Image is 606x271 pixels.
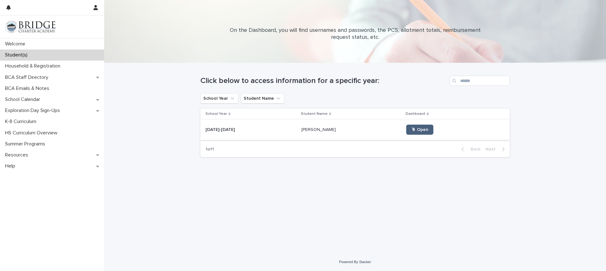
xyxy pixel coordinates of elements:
p: Summer Programs [3,141,50,147]
p: BCA Staff Directory [3,74,53,80]
button: Student Name [241,93,284,103]
p: Dashboard [406,110,425,117]
p: Resources [3,152,33,158]
input: Search [450,76,510,86]
span: Back [467,147,480,151]
span: Next [485,147,499,151]
p: Student(s) [3,52,33,58]
p: HS Curriculum Overview [3,130,62,136]
button: Next [483,146,510,152]
p: On the Dashboard, you will find usernames and passwords, the PCS, allotment totals, reimbursement... [229,27,481,41]
button: Back [456,146,483,152]
p: K-8 Curriculum [3,119,41,125]
img: V1C1m3IdTEidaUdm9Hs0 [5,21,56,33]
button: School Year [200,93,238,103]
p: Welcome [3,41,30,47]
a: 🖱 Open [406,125,433,135]
span: 🖱 Open [411,127,428,132]
tr: [DATE]-[DATE][DATE]-[DATE] [PERSON_NAME][PERSON_NAME] 🖱 Open [200,120,510,140]
p: [DATE]-[DATE] [205,126,236,133]
p: 1 of 1 [200,142,219,157]
p: School Calendar [3,97,45,103]
p: Household & Registration [3,63,65,69]
a: Powered By Stacker [339,260,371,264]
p: Student Name [301,110,328,117]
p: Help [3,163,20,169]
h1: Click below to access information for a specific year: [200,76,447,85]
p: BCA Emails & Notes [3,85,54,91]
p: Exploration Day Sign-Ups [3,108,65,114]
p: School Year [205,110,227,117]
p: [PERSON_NAME] [301,126,337,133]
